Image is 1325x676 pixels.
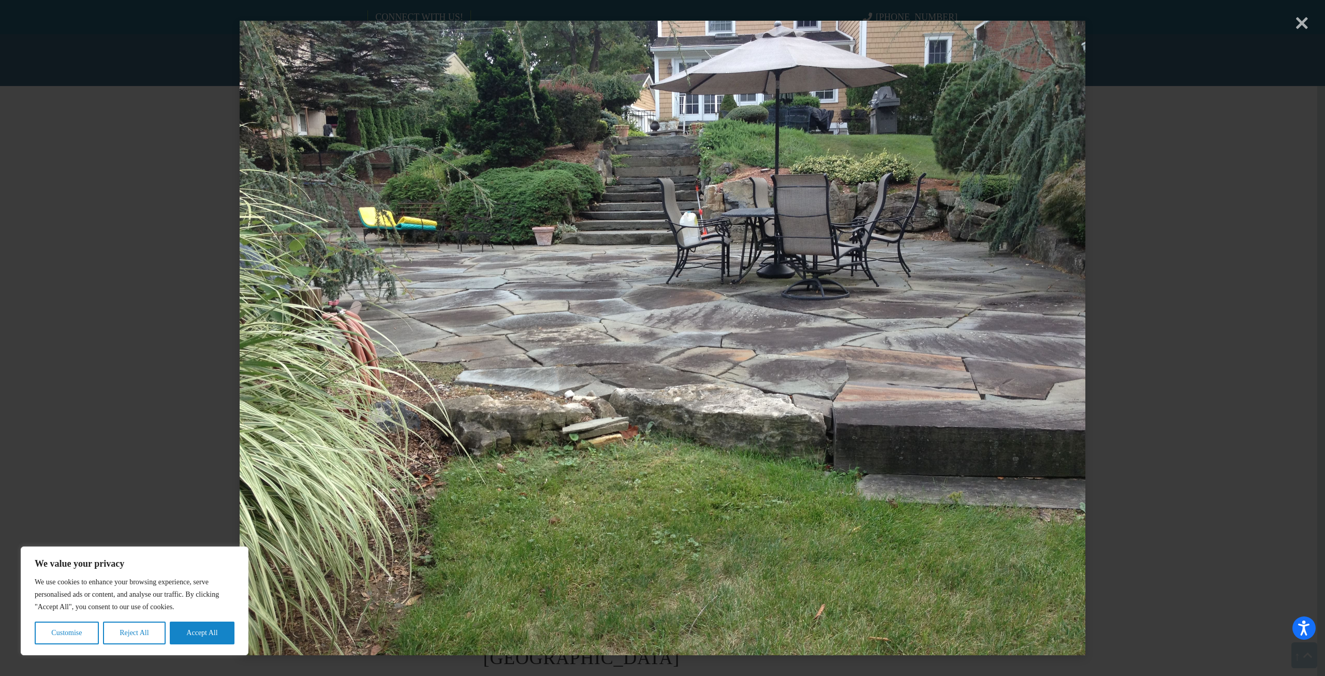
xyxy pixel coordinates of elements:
[35,622,99,644] button: Customise
[21,546,248,655] div: We value your privacy
[35,557,234,570] p: We value your privacy
[103,622,166,644] button: Reject All
[35,576,234,613] p: We use cookies to enhance your browsing experience, serve personalised ads or content, and analys...
[170,622,234,644] button: Accept All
